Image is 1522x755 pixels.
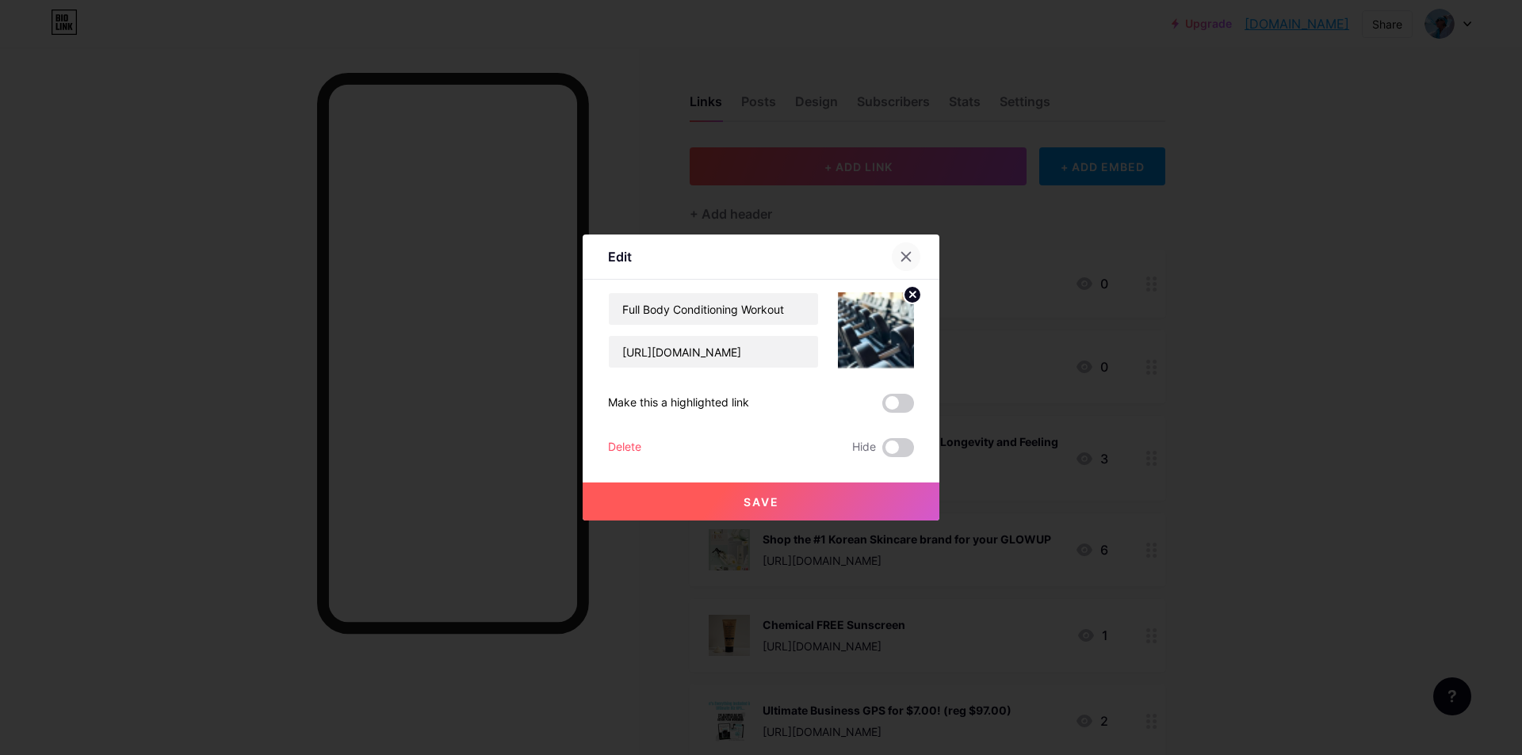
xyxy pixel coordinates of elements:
button: Save [583,482,939,520]
input: URL [609,336,818,368]
div: Make this a highlighted link [608,394,749,413]
div: Edit [608,247,632,266]
div: Delete [608,438,641,457]
img: link_thumbnail [838,292,914,368]
input: Title [609,293,818,325]
span: Save [744,495,779,509]
span: Hide [852,438,876,457]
